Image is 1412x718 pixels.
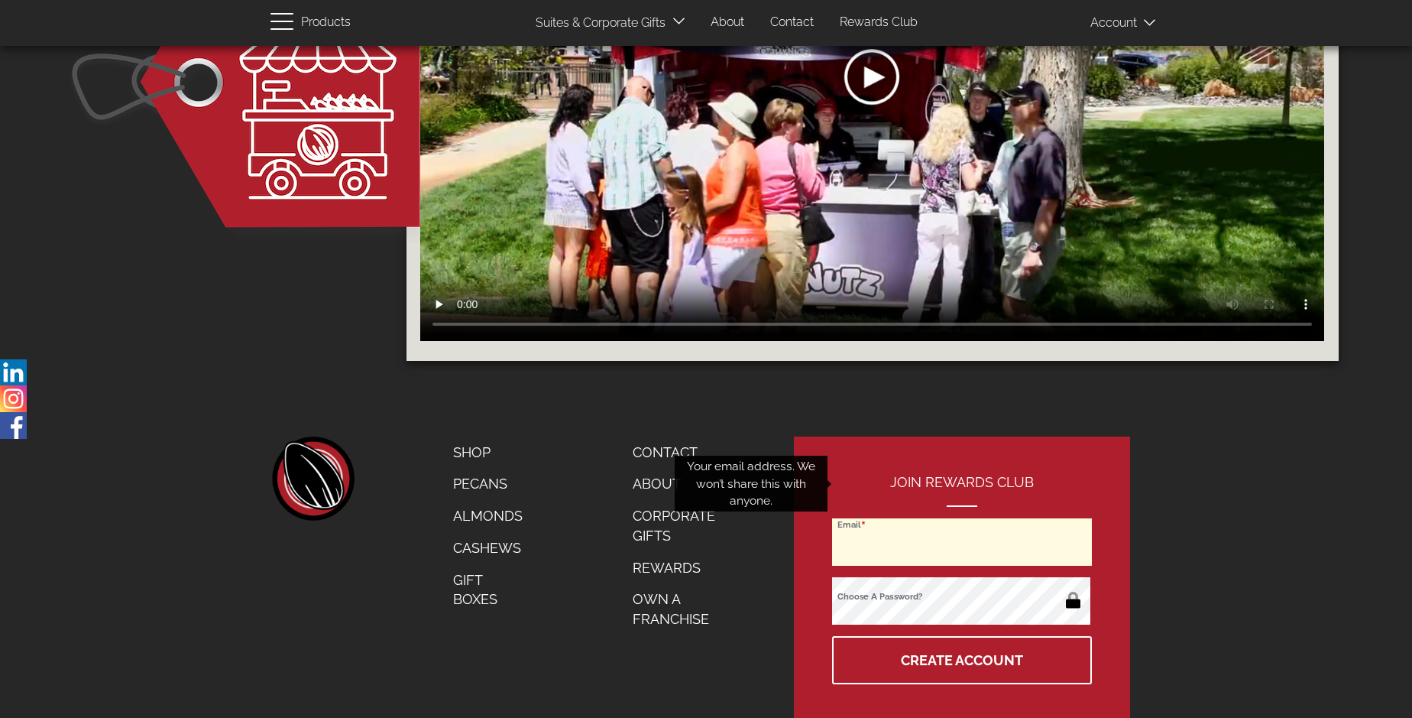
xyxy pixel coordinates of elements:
[832,636,1092,684] button: Create Account
[832,475,1092,507] h2: Join Rewards Club
[442,500,534,532] a: Almonds
[828,8,929,37] a: Rewards Club
[621,437,745,469] a: Contact
[699,8,756,37] a: About
[270,437,355,521] a: home
[832,518,1092,566] input: Email
[621,583,745,635] a: Own a Franchise
[524,8,670,38] a: Suites & Corporate Gifts
[621,468,745,500] a: About
[442,468,534,500] a: Pecans
[442,437,534,469] a: Shop
[759,8,825,37] a: Contact
[301,11,351,34] span: Products
[621,552,745,584] a: Rewards
[442,564,534,616] a: Gift Boxes
[442,532,534,564] a: Cashews
[621,500,745,551] a: Corporate Gifts
[675,456,827,512] div: Your email address. We won’t share this with anyone.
